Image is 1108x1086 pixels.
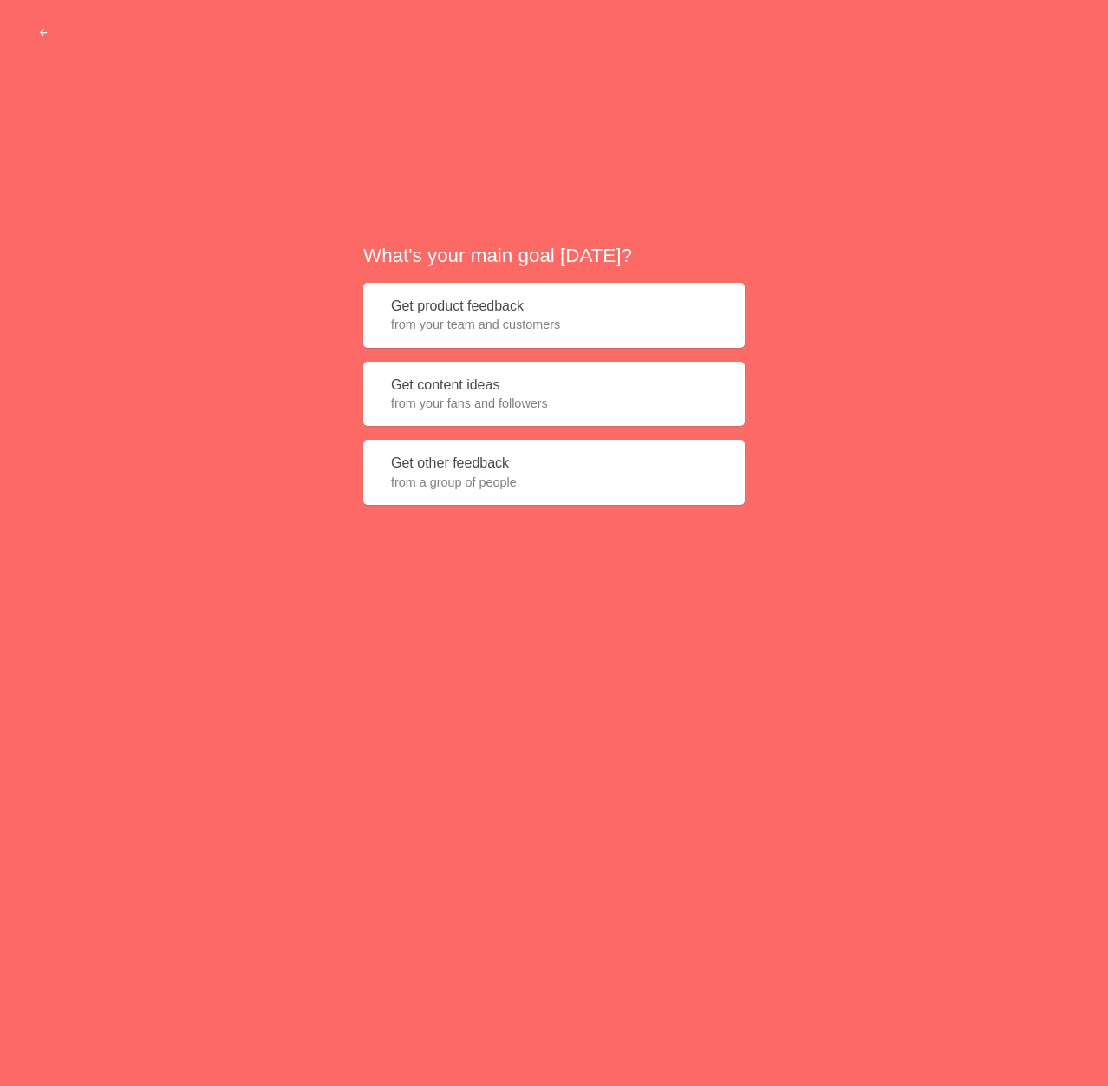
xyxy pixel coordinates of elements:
[391,474,717,491] span: from a group of people
[363,242,745,269] h2: What's your main goal [DATE]?
[391,395,717,412] span: from your fans and followers
[391,316,717,333] span: from your team and customers
[363,283,745,348] button: Get product feedbackfrom your team and customers
[363,440,745,505] button: Get other feedbackfrom a group of people
[363,362,745,427] button: Get content ideasfrom your fans and followers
